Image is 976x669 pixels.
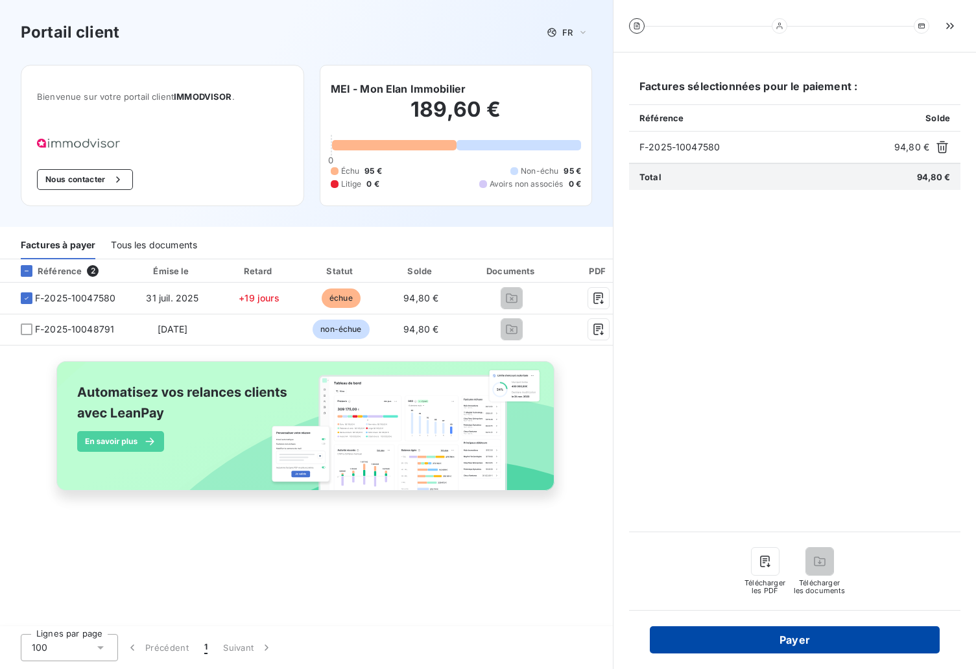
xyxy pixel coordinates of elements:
[894,141,929,154] span: 94,80 €
[490,178,564,190] span: Avoirs non associés
[32,641,47,654] span: 100
[403,323,438,334] span: 94,80 €
[130,264,215,277] div: Émise le
[37,139,120,148] img: Company logo
[565,264,631,277] div: PDF
[37,91,288,102] span: Bienvenue sur votre portail client .
[158,323,188,334] span: [DATE]
[463,264,560,277] div: Documents
[384,264,458,277] div: Solde
[35,292,115,305] span: F-2025-10047580
[21,232,95,259] div: Factures à payer
[639,172,661,182] span: Total
[45,353,569,513] img: banner
[569,178,581,190] span: 0 €
[403,292,438,303] span: 94,80 €
[331,81,466,97] h6: MEI - Mon Elan Immobilier
[341,178,362,190] span: Litige
[322,288,361,308] span: échue
[196,634,215,661] button: 1
[21,21,119,44] h3: Portail client
[328,155,333,165] span: 0
[146,292,198,303] span: 31 juil. 2025
[87,265,99,277] span: 2
[629,78,960,104] h6: Factures sélectionnées pour le paiement :
[313,320,369,339] span: non-échue
[364,165,382,177] span: 95 €
[639,141,889,154] span: F-2025-10047580
[174,91,232,102] span: IMMODVISOR
[650,626,940,653] button: Payer
[331,97,582,135] h2: 189,60 €
[564,165,581,177] span: 95 €
[111,232,197,259] div: Tous les documents
[744,579,786,594] span: Télécharger les PDF
[366,178,379,190] span: 0 €
[521,165,558,177] span: Non-échu
[925,113,950,123] span: Solde
[917,172,950,182] span: 94,80 €
[35,323,114,336] span: F-2025-10048791
[10,265,82,277] div: Référence
[220,264,298,277] div: Retard
[204,641,208,654] span: 1
[562,27,573,38] span: FR
[118,634,196,661] button: Précédent
[215,634,281,661] button: Suivant
[239,292,279,303] span: +19 jours
[639,113,684,123] span: Référence
[794,579,846,594] span: Télécharger les documents
[303,264,379,277] div: Statut
[37,169,133,190] button: Nous contacter
[341,165,360,177] span: Échu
